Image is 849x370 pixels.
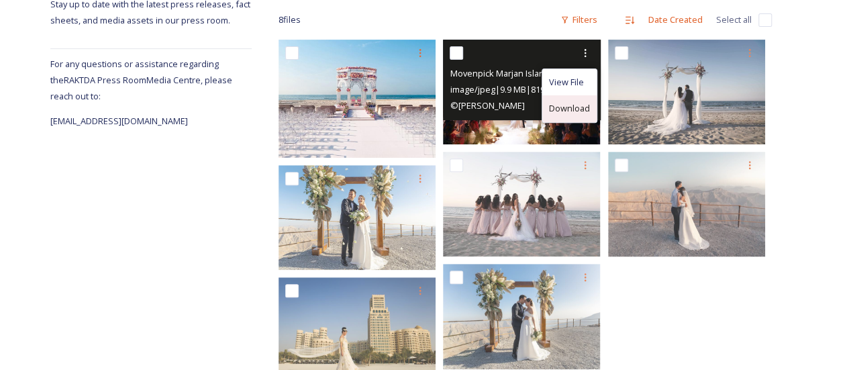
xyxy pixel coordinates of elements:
span: [EMAIL_ADDRESS][DOMAIN_NAME] [50,115,188,127]
span: image/jpeg | 9.9 MB | 8192 x 5464 [450,83,572,95]
span: View File [549,76,584,89]
div: Date Created [642,7,709,33]
span: © [PERSON_NAME] [450,99,524,111]
img: Jebel Jais Mountain Wedding (1).jpg [608,152,765,257]
img: Jebel Jais Mountain Wedding (1).JPG [279,165,436,270]
img: Movenpick Marjan Island Weddings (3).jpg [608,40,765,144]
div: Filters [554,7,604,33]
span: Download [549,102,590,115]
img: Jebel Jais Mountain Wedding.jpg [443,264,600,369]
span: Select all [716,13,752,26]
span: Movenpick Marjan Island Weddings (1).JPG [450,66,619,79]
span: 8 file s [279,13,301,26]
img: Movenpick Marjan Island Weddings (2).jpg [443,152,600,257]
span: For any questions or assistance regarding the RAKTDA Press Room Media Centre, please reach out to: [50,58,232,102]
img: InterContinental Mina Al Arab Weddings (1).jpg [279,40,436,158]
